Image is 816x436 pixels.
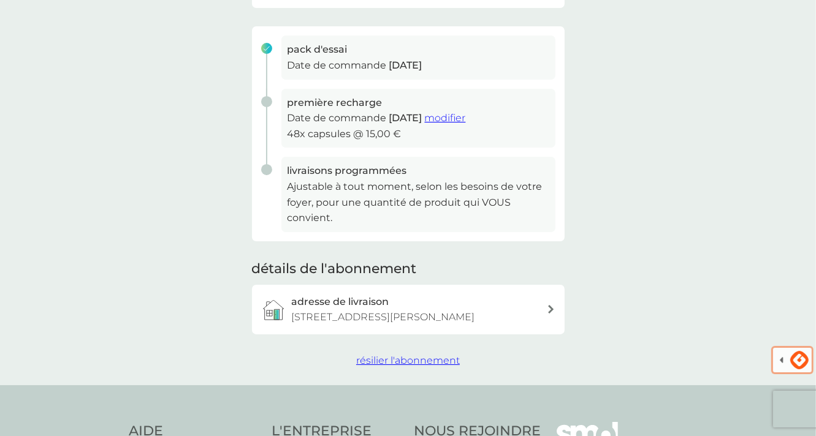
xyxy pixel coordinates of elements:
[292,294,389,310] h3: adresse de livraison
[288,110,549,126] p: Date de commande
[288,95,549,111] h3: première recharge
[389,59,422,71] span: [DATE]
[288,179,549,226] p: Ajustable à tout moment, selon les besoins de votre foyer, pour une quantité de produit qui VOUS ...
[356,355,460,366] span: résilier l'abonnement
[389,112,422,124] span: [DATE]
[252,260,417,279] h2: détails de l'abonnement
[288,58,549,73] p: Date de commande
[425,110,466,126] button: modifier
[252,285,565,334] a: adresse de livraison[STREET_ADDRESS][PERSON_NAME]
[288,126,549,142] p: 48x capsules @ 15,00 €
[425,112,466,124] span: modifier
[288,163,549,179] h3: livraisons programmées
[288,42,549,58] h3: pack d'essai
[356,353,460,369] button: résilier l'abonnement
[292,309,475,325] p: [STREET_ADDRESS][PERSON_NAME]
